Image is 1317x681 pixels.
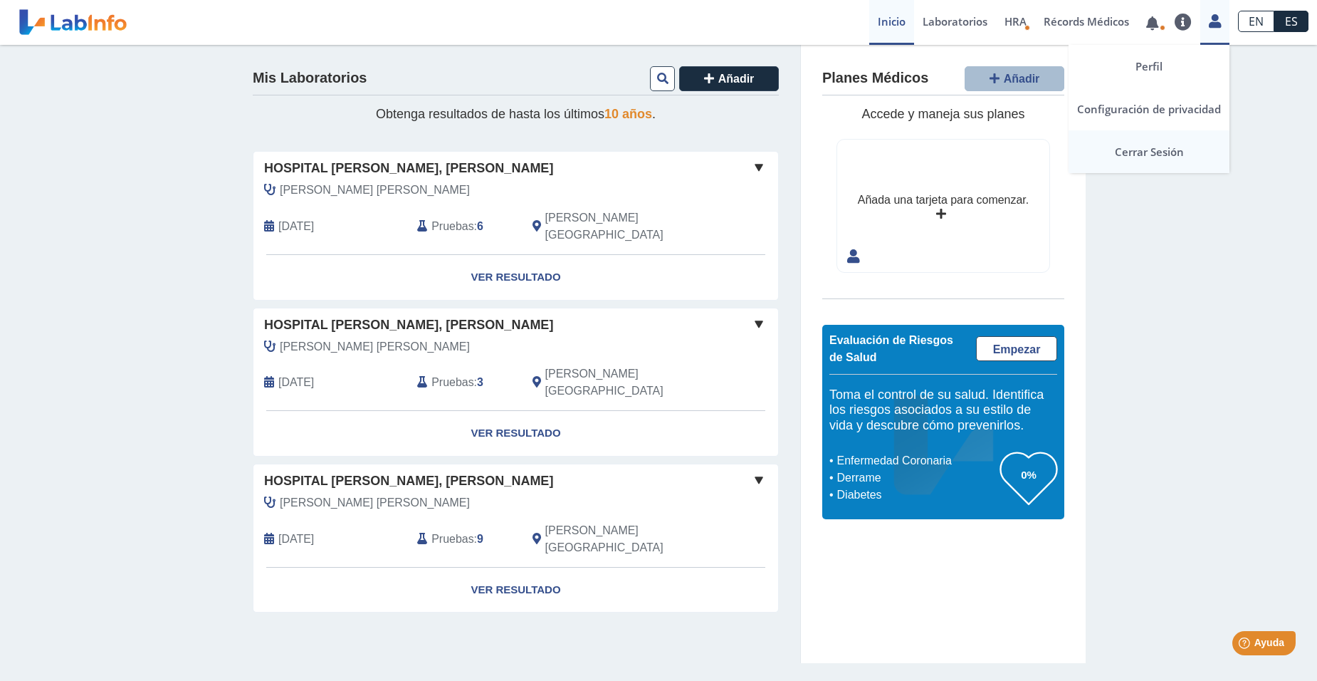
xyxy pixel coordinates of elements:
[833,487,1000,504] li: Diabetes
[253,70,367,87] h4: Mis Laboratorios
[829,334,953,363] span: Evaluación de Riesgos de Salud
[833,469,1000,487] li: Derrame
[822,70,928,87] h4: Planes Médicos
[431,531,473,548] span: Pruebas
[253,411,778,456] a: Ver Resultado
[718,73,755,85] span: Añadir
[406,365,521,400] div: :
[406,522,521,556] div: :
[278,218,314,235] span: 2025-09-27
[545,209,703,244] span: Ponce, PR
[965,66,1064,91] button: Añadir
[833,452,1000,469] li: Enfermedad Coronaria
[858,192,1029,209] div: Añada una tarjeta para comenzar.
[976,336,1057,361] a: Empezar
[545,365,703,400] span: Ponce, PR
[431,218,473,235] span: Pruebas
[993,343,1041,355] span: Empezar
[679,66,779,91] button: Añadir
[861,107,1024,121] span: Accede y maneja sus planes
[477,533,483,545] b: 9
[1069,45,1229,88] a: Perfil
[264,316,553,335] span: Hospital [PERSON_NAME], [PERSON_NAME]
[545,522,703,556] span: Ponce, PR
[278,531,314,548] span: 2023-12-23
[431,374,473,391] span: Pruebas
[264,472,553,491] span: Hospital [PERSON_NAME], [PERSON_NAME]
[1190,625,1301,665] iframe: Help widget launcher
[477,376,483,388] b: 3
[477,220,483,232] b: 6
[376,107,656,121] span: Obtenga resultados de hasta los últimos .
[253,568,778,613] a: Ver Resultado
[1238,11,1274,32] a: EN
[406,209,521,244] div: :
[1004,73,1040,85] span: Añadir
[280,182,470,199] span: Rivera Toledo, Jose
[1004,14,1027,28] span: HRA
[1069,130,1229,173] a: Cerrar Sesión
[604,107,652,121] span: 10 años
[278,374,314,391] span: 2025-07-10
[1274,11,1308,32] a: ES
[253,255,778,300] a: Ver Resultado
[829,388,1057,434] h5: Toma el control de su salud. Identifica los riesgos asociados a su estilo de vida y descubre cómo...
[1000,466,1057,484] h3: 0%
[280,494,470,511] span: Planell Dosal, Carlos
[264,159,553,178] span: Hospital [PERSON_NAME], [PERSON_NAME]
[280,338,470,355] span: Godreau Bartolomei, Luis
[1069,88,1229,130] a: Configuración de privacidad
